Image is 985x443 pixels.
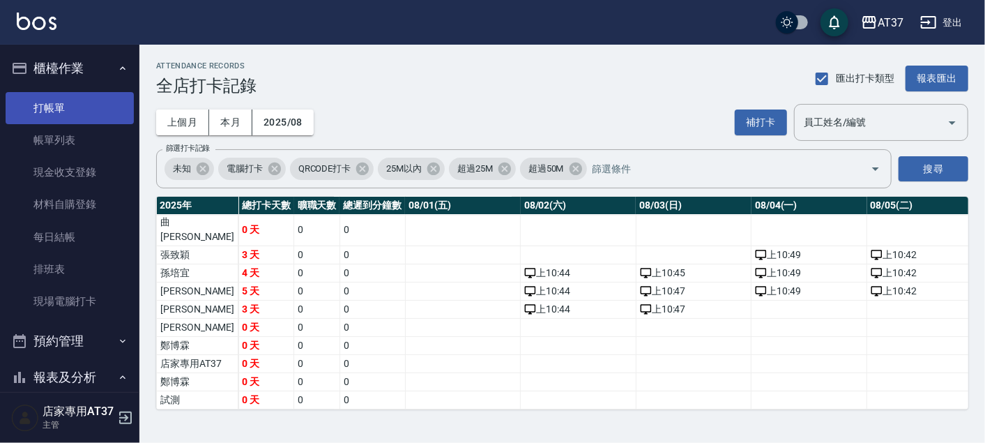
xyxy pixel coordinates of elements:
input: 篩選條件 [589,157,846,181]
a: 排班表 [6,253,134,285]
div: QRCODE打卡 [290,158,374,180]
td: 孫培宜 [157,264,238,283]
th: 08/01(五) [405,197,521,215]
button: 報表匯出 [906,66,968,91]
div: 上 10:44 [524,302,632,317]
button: save [820,8,848,36]
th: 08/02(六) [521,197,636,215]
div: 25M以內 [378,158,445,180]
div: 上 10:49 [755,248,863,262]
td: 0 [294,246,340,264]
td: 4 天 [238,264,294,283]
td: 張致穎 [157,246,238,264]
th: 08/03(日) [636,197,751,215]
td: 0 [294,355,340,373]
div: 超過25M [449,158,516,180]
td: 0 [339,373,405,391]
div: 上 10:47 [640,284,748,299]
label: 篩選打卡記錄 [166,143,210,153]
button: 本月 [209,110,252,135]
td: [PERSON_NAME] [157,301,238,319]
button: 報表及分析 [6,359,134,396]
span: 超過25M [449,162,501,176]
td: 試測 [157,391,238,410]
button: 登出 [915,10,968,36]
td: 0 [339,391,405,410]
div: 上 10:44 [524,266,632,280]
td: 0 [339,246,405,264]
td: 0 [339,337,405,355]
td: [PERSON_NAME] [157,319,238,337]
td: 0 [294,213,340,246]
td: 0 [339,319,405,337]
th: 總打卡天數 [238,197,294,215]
a: 材料自購登錄 [6,188,134,220]
td: 0 [339,283,405,301]
a: 現金收支登錄 [6,156,134,188]
div: 上 10:42 [871,266,979,280]
th: 08/05(二) [867,197,983,215]
span: 匯出打卡類型 [837,71,895,86]
td: 0 天 [238,355,294,373]
h3: 全店打卡記錄 [156,76,257,96]
button: 補打卡 [735,110,787,135]
td: 0 [294,391,340,410]
span: 電腦打卡 [218,162,271,176]
div: 上 10:49 [755,266,863,280]
a: 打帳單 [6,92,134,124]
div: 電腦打卡 [218,158,286,180]
td: 0 天 [238,319,294,337]
th: 曠職天數 [294,197,340,215]
img: Logo [17,13,56,30]
td: [PERSON_NAME] [157,283,238,301]
div: 上 10:49 [755,284,863,299]
h5: 店家專用AT37 [43,405,114,419]
span: QRCODE打卡 [290,162,360,176]
th: 2025 年 [157,197,238,215]
button: 2025/08 [252,110,314,135]
div: 未知 [165,158,214,180]
td: 0 [294,283,340,301]
td: 0 天 [238,373,294,391]
div: 上 10:45 [640,266,748,280]
button: 搜尋 [899,156,968,182]
td: 0 天 [238,213,294,246]
div: 超過50M [520,158,587,180]
a: 帳單列表 [6,124,134,156]
h2: ATTENDANCE RECORDS [156,61,257,70]
td: 0 [339,213,405,246]
td: 0 [294,264,340,283]
td: 曲[PERSON_NAME] [157,213,238,246]
div: 上 10:47 [640,302,748,317]
td: 0 天 [238,337,294,355]
button: 預約管理 [6,323,134,359]
div: 上 10:42 [871,248,979,262]
p: 主管 [43,419,114,431]
a: 每日結帳 [6,221,134,253]
button: AT37 [855,8,909,37]
button: 上個月 [156,110,209,135]
td: 0 [339,355,405,373]
th: 08/04(一) [751,197,867,215]
td: 0 [294,319,340,337]
span: 超過50M [520,162,572,176]
td: 店家專用AT37 [157,355,238,373]
button: 櫃檯作業 [6,50,134,87]
td: 3 天 [238,246,294,264]
td: 鄭博霖 [157,373,238,391]
button: Open [864,158,887,180]
td: 0 [294,301,340,319]
td: 鄭博霖 [157,337,238,355]
span: 未知 [165,162,199,176]
div: 上 10:44 [524,284,632,299]
td: 0 天 [238,391,294,410]
div: AT37 [878,14,903,31]
a: 現場電腦打卡 [6,285,134,317]
td: 0 [294,337,340,355]
button: Open [941,112,963,134]
td: 0 [339,301,405,319]
td: 3 天 [238,301,294,319]
td: 5 天 [238,283,294,301]
th: 總遲到分鐘數 [339,197,405,215]
span: 25M以內 [378,162,430,176]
